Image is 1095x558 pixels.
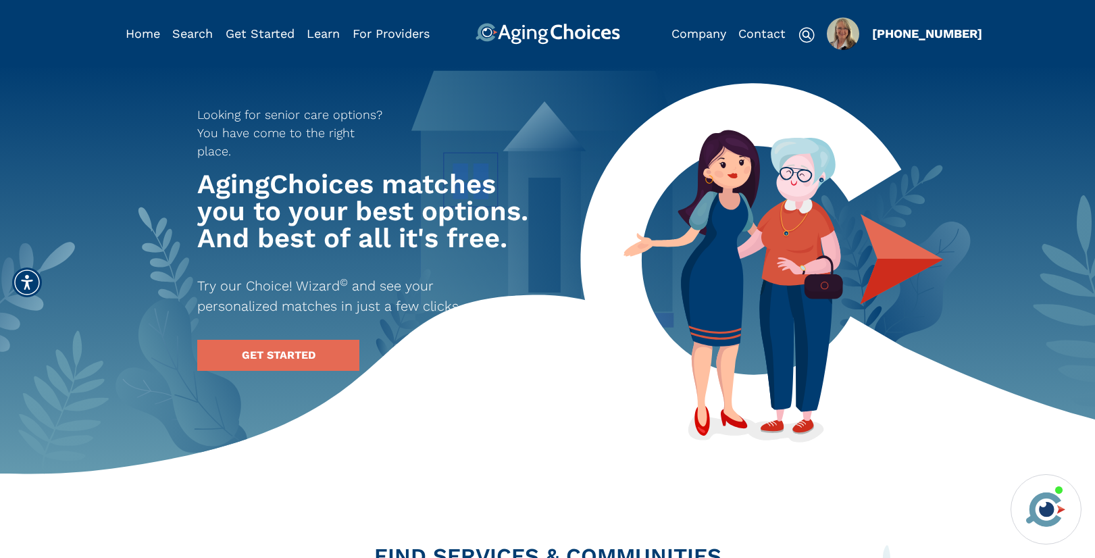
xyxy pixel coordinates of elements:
[738,26,786,41] a: Contact
[475,23,619,45] img: AgingChoices
[340,276,348,288] sup: ©
[872,26,982,41] a: [PHONE_NUMBER]
[197,276,511,316] p: Try our Choice! Wizard and see your personalized matches in just a few clicks.
[12,268,42,297] div: Accessibility Menu
[197,105,392,160] p: Looking for senior care options? You have come to the right place.
[126,26,160,41] a: Home
[307,26,340,41] a: Learn
[172,23,213,45] div: Popover trigger
[827,18,859,50] div: Popover trigger
[1023,486,1069,532] img: avatar
[197,340,359,371] a: GET STARTED
[671,26,726,41] a: Company
[827,18,859,50] img: 0d6ac745-f77c-4484-9392-b54ca61ede62.jpg
[226,26,295,41] a: Get Started
[197,171,535,252] h1: AgingChoices matches you to your best options. And best of all it's free.
[827,282,1081,466] iframe: iframe
[172,26,213,41] a: Search
[798,27,815,43] img: search-icon.svg
[353,26,430,41] a: For Providers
